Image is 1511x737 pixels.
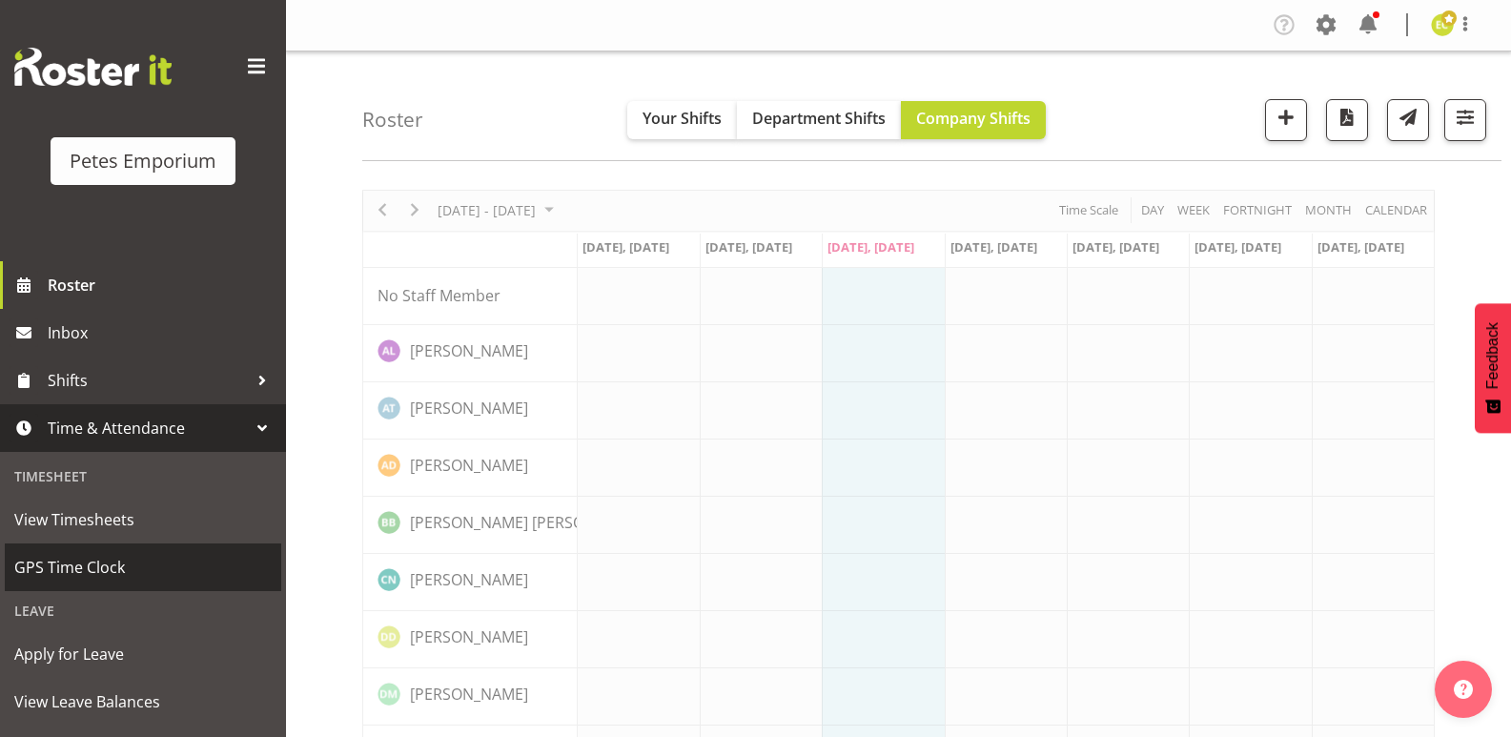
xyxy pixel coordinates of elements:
button: Filter Shifts [1444,99,1486,141]
span: View Timesheets [14,505,272,534]
button: Company Shifts [901,101,1046,139]
button: Add a new shift [1265,99,1307,141]
span: Department Shifts [752,108,886,129]
button: Send a list of all shifts for the selected filtered period to all rostered employees. [1387,99,1429,141]
span: Your Shifts [643,108,722,129]
span: GPS Time Clock [14,553,272,582]
a: Apply for Leave [5,630,281,678]
button: Feedback - Show survey [1475,303,1511,433]
img: Rosterit website logo [14,48,172,86]
span: Apply for Leave [14,640,272,668]
div: Timesheet [5,457,281,496]
span: Shifts [48,366,248,395]
img: help-xxl-2.png [1454,680,1473,699]
div: Petes Emporium [70,147,216,175]
a: View Leave Balances [5,678,281,726]
span: Feedback [1484,322,1501,389]
button: Your Shifts [627,101,737,139]
div: Leave [5,591,281,630]
span: Roster [48,271,276,299]
a: View Timesheets [5,496,281,543]
span: Time & Attendance [48,414,248,442]
button: Download a PDF of the roster according to the set date range. [1326,99,1368,141]
img: emma-croft7499.jpg [1431,13,1454,36]
button: Department Shifts [737,101,901,139]
span: Inbox [48,318,276,347]
a: GPS Time Clock [5,543,281,591]
h4: Roster [362,109,423,131]
span: View Leave Balances [14,687,272,716]
span: Company Shifts [916,108,1031,129]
